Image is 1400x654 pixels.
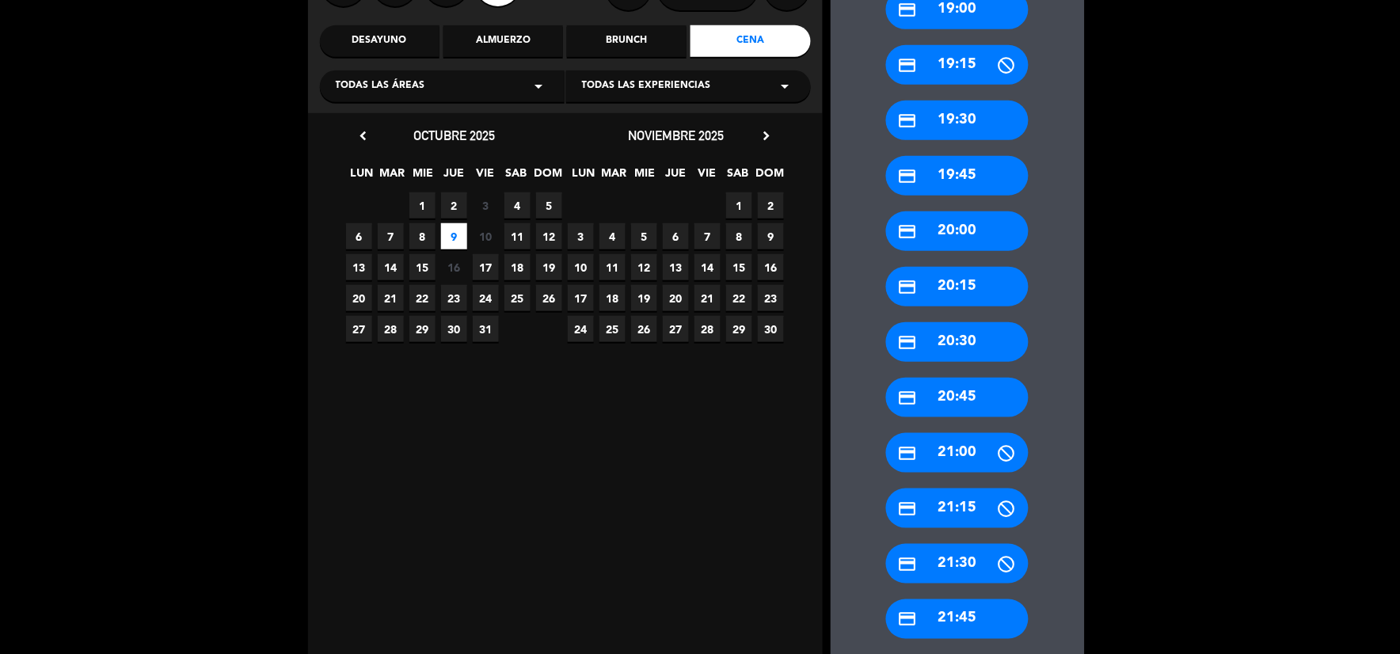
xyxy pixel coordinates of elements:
span: 22 [726,285,752,311]
span: 29 [409,316,436,342]
span: 8 [726,223,752,249]
span: 2 [441,192,467,219]
span: 5 [536,192,562,219]
span: 16 [441,254,467,280]
div: 19:15 [886,45,1029,85]
div: 20:45 [886,378,1029,417]
span: 10 [473,223,499,249]
span: 9 [441,223,467,249]
span: 13 [346,254,372,280]
span: MAR [601,164,627,190]
span: 27 [663,316,689,342]
span: 15 [409,254,436,280]
span: Todas las áreas [336,78,425,94]
span: 30 [758,316,784,342]
span: MIE [410,164,436,190]
span: 19 [536,254,562,280]
span: LUN [348,164,375,190]
span: 9 [758,223,784,249]
span: 14 [694,254,721,280]
span: 4 [599,223,626,249]
span: 23 [758,285,784,311]
span: 12 [536,223,562,249]
i: credit_card [898,443,918,463]
span: MAR [379,164,405,190]
span: SAB [503,164,529,190]
span: 17 [568,285,594,311]
div: 19:45 [886,156,1029,196]
i: chevron_left [356,127,372,144]
span: 11 [599,254,626,280]
span: 1 [409,192,436,219]
span: 4 [504,192,531,219]
span: 17 [473,254,499,280]
span: 28 [378,316,404,342]
span: 6 [346,223,372,249]
span: 27 [346,316,372,342]
div: 20:15 [886,267,1029,306]
i: credit_card [898,388,918,408]
span: 19 [631,285,657,311]
span: 5 [631,223,657,249]
i: credit_card [898,610,918,629]
span: 11 [504,223,531,249]
div: 20:00 [886,211,1029,251]
span: 10 [568,254,594,280]
span: noviembre 2025 [628,127,724,143]
div: 20:30 [886,322,1029,362]
i: credit_card [898,277,918,297]
span: 20 [346,285,372,311]
span: 6 [663,223,689,249]
span: DOM [755,164,782,190]
div: 21:00 [886,433,1029,473]
span: 2 [758,192,784,219]
span: 26 [631,316,657,342]
div: Brunch [567,25,687,57]
div: 19:30 [886,101,1029,140]
span: 31 [473,316,499,342]
div: 21:15 [886,489,1029,528]
span: DOM [534,164,560,190]
div: 21:45 [886,599,1029,639]
span: 1 [726,192,752,219]
span: MIE [632,164,658,190]
i: credit_card [898,499,918,519]
span: 12 [631,254,657,280]
span: 28 [694,316,721,342]
div: Cena [690,25,810,57]
span: 8 [409,223,436,249]
i: credit_card [898,222,918,241]
span: 24 [568,316,594,342]
span: Todas las experiencias [582,78,711,94]
span: 30 [441,316,467,342]
span: 14 [378,254,404,280]
i: credit_card [898,111,918,131]
span: 25 [599,316,626,342]
span: 16 [758,254,784,280]
span: VIE [694,164,720,190]
span: 3 [568,223,594,249]
span: 24 [473,285,499,311]
div: 21:30 [886,544,1029,584]
span: 20 [663,285,689,311]
span: 18 [504,254,531,280]
i: arrow_drop_down [776,77,795,96]
span: 22 [409,285,436,311]
span: 3 [473,192,499,219]
span: 29 [726,316,752,342]
span: 15 [726,254,752,280]
span: 23 [441,285,467,311]
span: JUE [441,164,467,190]
span: 21 [694,285,721,311]
span: 18 [599,285,626,311]
span: 7 [694,223,721,249]
span: VIE [472,164,498,190]
span: 7 [378,223,404,249]
i: credit_card [898,166,918,186]
span: octubre 2025 [413,127,495,143]
i: credit_card [898,55,918,75]
div: Almuerzo [443,25,563,57]
span: 13 [663,254,689,280]
span: SAB [725,164,751,190]
i: arrow_drop_down [530,77,549,96]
